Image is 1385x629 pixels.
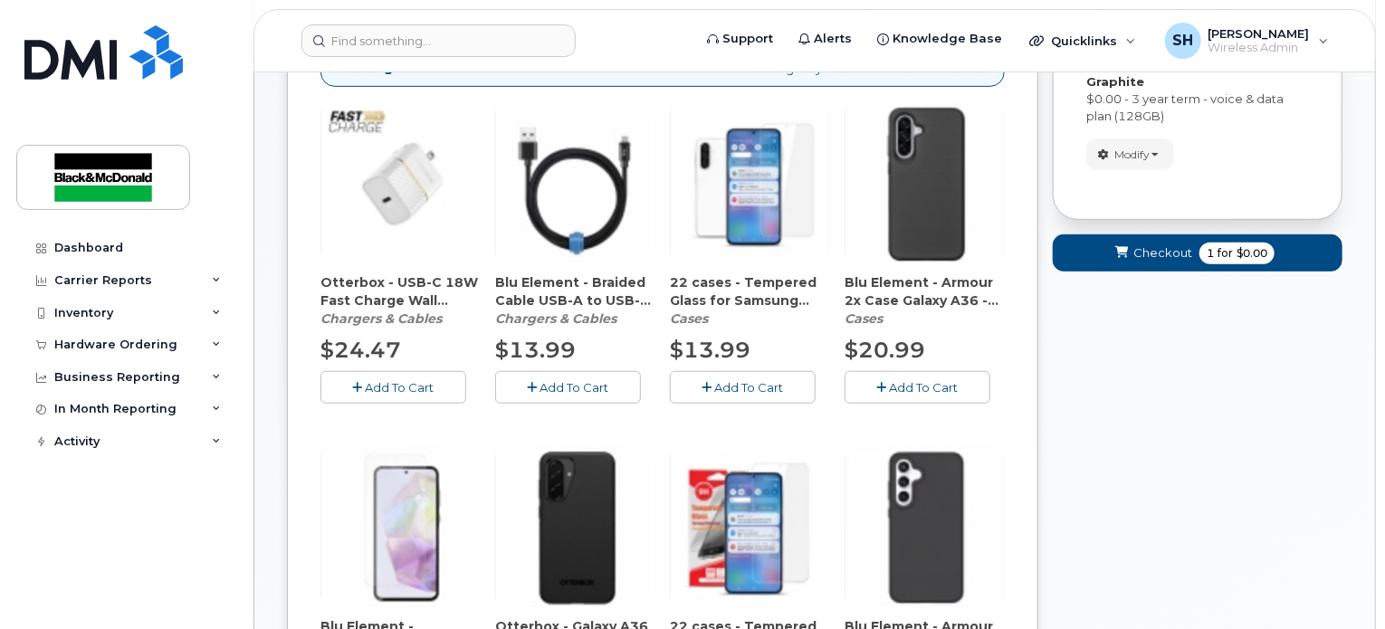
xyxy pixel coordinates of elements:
button: Add To Cart [320,371,466,403]
span: Add To Cart [366,380,435,395]
span: for [1214,245,1237,262]
img: accessory37072.JPG [671,103,830,262]
em: Cases [670,310,708,327]
button: Add To Cart [495,371,641,403]
img: accessory37071.JPG [496,447,655,606]
span: Support [722,30,773,48]
img: accessory37051.JPG [845,447,1005,606]
em: Chargers & Cables [320,310,442,327]
span: Add To Cart [890,380,959,395]
span: Quicklinks [1051,33,1117,48]
div: Blu Element - Armour 2x Case Galaxy A36 - Black (CACABE000879) [845,273,1005,328]
img: accessory36348.JPG [496,103,655,262]
span: $13.99 [495,337,576,363]
div: 22 cases - Tempered Glass for Samsung Galaxy A36 (CATGBE000138) [670,273,830,328]
img: accessory36681.JPG [321,103,481,262]
span: $24.47 [320,337,401,363]
span: $0.00 [1237,245,1267,262]
span: [PERSON_NAME] [1208,26,1310,41]
button: Add To Cart [845,371,990,403]
span: Alerts [814,30,852,48]
div: Quicklinks [1017,23,1149,59]
em: Cases [845,310,883,327]
div: Otterbox - USB-C 18W Fast Charge Wall Adapter - White (CAHCAP000074) [320,273,481,328]
div: Serena Hunter [1152,23,1342,59]
img: accessory37073.JPG [321,447,481,606]
span: Modify [1114,147,1150,163]
span: Wireless Admin [1208,41,1310,55]
input: Find something... [301,24,576,57]
img: accessory37057.JPG [671,447,830,606]
img: accessory37070.JPG [845,103,1005,262]
span: 1 [1207,245,1214,262]
span: Blu Element - Armour 2x Case Galaxy A36 - Black (CACABE000879) [845,273,1005,310]
span: Knowledge Base [893,30,1002,48]
div: $0.00 - 3 year term - voice & data plan (128GB) [1086,91,1309,124]
span: 22 cases - Tempered Glass for Samsung Galaxy A36 (CATGBE000138) [670,273,830,310]
span: Checkout [1133,244,1192,262]
a: Support [694,21,786,57]
button: Modify [1086,138,1174,170]
span: Add To Cart [715,380,784,395]
span: Add To Cart [540,380,609,395]
div: Blu Element - Braided Cable USB-A to USB-C (4ft) – Black (CAMIPZ000176) [495,273,655,328]
span: $20.99 [845,337,925,363]
em: Chargers & Cables [495,310,616,327]
a: Alerts [786,21,864,57]
a: Knowledge Base [864,21,1015,57]
span: Otterbox - USB-C 18W Fast Charge Wall Adapter - White (CAHCAP000074) [320,273,481,310]
button: Add To Cart [670,371,816,403]
span: $13.99 [670,337,750,363]
span: Blu Element - Braided Cable USB-A to USB-C (4ft) – Black (CAMIPZ000176) [495,273,655,310]
span: SH [1172,30,1193,52]
strong: Graphite [1086,74,1144,89]
button: Checkout 1 for $0.00 [1053,234,1342,272]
